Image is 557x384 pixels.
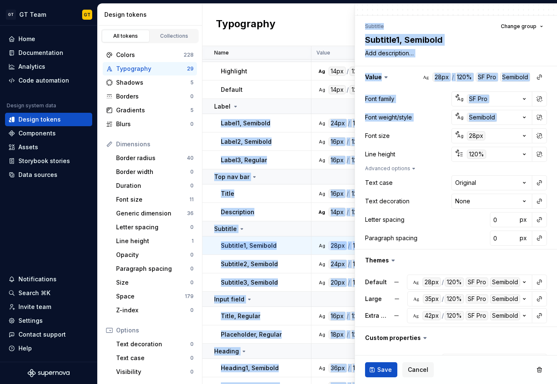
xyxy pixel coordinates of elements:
[365,311,389,320] label: Extra Large
[348,259,350,269] div: /
[319,120,325,127] div: Ag
[221,278,278,287] p: Subtitle3, Semibold
[365,295,382,303] label: Large
[350,85,369,94] div: 120%
[221,208,254,216] p: Description
[347,156,349,165] div: /
[116,326,194,335] div: Options
[113,207,197,220] a: Generic dimension36
[365,197,409,205] div: Text decoration
[113,276,197,289] a: Size0
[116,251,190,259] div: Opacity
[116,354,190,362] div: Text case
[347,67,349,76] div: /
[5,60,92,73] a: Analytics
[5,168,92,182] a: Data sources
[19,10,46,19] div: GT Team
[467,150,486,159] div: 120%
[319,261,325,267] div: Ag
[116,209,187,218] div: Generic dimension
[18,344,32,353] div: Help
[221,86,243,94] p: Default
[350,330,369,339] div: 120%
[18,303,51,311] div: Invite team
[442,278,444,287] div: /
[329,67,346,76] div: 14px
[351,241,370,250] div: 120%
[351,363,370,373] div: 120%
[365,150,395,158] div: Line height
[347,137,349,146] div: /
[350,137,369,146] div: 120%
[185,293,194,300] div: 179
[350,311,369,321] div: 120%
[18,35,35,43] div: Home
[466,278,488,287] div: SF Pro
[221,189,234,198] p: Title
[116,340,190,348] div: Text decoration
[319,242,325,249] div: Ag
[190,224,194,231] div: 0
[520,216,527,223] span: px
[347,311,349,321] div: /
[377,366,392,374] span: Save
[520,234,527,241] span: px
[363,32,545,47] textarea: Subtitle1, Semibold
[451,147,532,162] button: 120%
[365,179,393,187] div: Text case
[187,65,194,72] div: 29
[116,292,185,301] div: Space
[365,95,394,103] div: Font family
[5,328,92,341] button: Contact support
[365,165,417,172] button: Advanced options
[365,234,417,242] div: Paragraph spacing
[116,92,190,101] div: Borders
[190,265,194,272] div: 0
[18,76,69,85] div: Code automation
[104,10,199,19] div: Design tokens
[113,262,197,275] a: Paragraph spacing0
[187,210,194,217] div: 36
[329,278,347,287] div: 20px
[407,291,532,306] button: Ag35px/120%SF ProSemibold
[490,212,517,227] input: 0
[116,140,194,148] div: Dimensions
[113,337,197,351] a: Text decoration0
[347,189,349,198] div: /
[467,131,485,140] div: 28px
[5,32,92,46] a: Home
[422,278,441,287] div: 28px
[113,234,197,248] a: Line height1
[221,330,282,339] p: Placeholder, Regular
[365,215,404,224] div: Letter spacing
[113,304,197,317] a: Z-index0
[116,78,190,87] div: Shadows
[18,317,43,325] div: Settings
[457,114,464,121] div: Ag
[190,355,194,361] div: 0
[190,121,194,127] div: 0
[116,265,190,273] div: Paragraph spacing
[116,195,189,204] div: Font size
[350,208,369,217] div: 120%
[457,132,464,139] div: Ag
[451,110,532,125] button: AgSemibold
[329,259,347,269] div: 24px
[18,275,57,283] div: Notifications
[216,17,275,32] h2: Typography
[113,290,197,303] a: Space179
[28,369,70,377] a: Supernova Logo
[445,294,464,304] div: 120%
[490,311,520,320] div: Semibold
[116,168,190,176] div: Border width
[113,193,197,206] a: Font size11
[116,368,190,376] div: Visibility
[319,157,325,163] div: Ag
[116,278,190,287] div: Size
[319,209,325,215] div: Ag
[348,241,350,250] div: /
[319,279,325,286] div: Ag
[402,362,434,377] button: Cancel
[319,331,325,338] div: Ag
[467,94,490,104] div: SF Pro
